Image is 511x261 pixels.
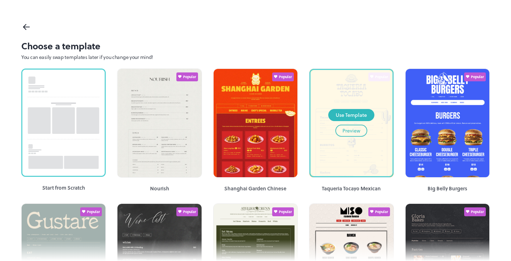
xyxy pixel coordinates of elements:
h1: Choose a template [21,41,490,51]
span: Popular [183,75,196,79]
img: 1680586875118xjyku7gfcbn.jpg [406,69,489,200]
div: Preview [342,127,360,135]
div: Big Belly Burgers [405,185,490,192]
div: Start from Scratch [21,184,106,191]
button: Use Template [328,109,374,121]
span: Popular [279,210,292,214]
p: You can easily swap templates later if you change your mind! [21,54,490,60]
div: Nourish [117,185,202,192]
span: Popular [471,210,484,214]
span: Popular [183,210,196,214]
button: Preview [335,125,367,137]
span: Popular [87,210,100,214]
img: 16813556112172egw3ev5c9y.jpg [117,69,201,209]
span: Popular [375,210,388,214]
div: Shanghai Garden Chinese [213,185,298,192]
div: Use Template [336,111,367,119]
img: from-scratch-6a2dc16b.png [21,69,106,177]
div: Taqueria Tocayo Mexican [309,185,394,192]
span: Popular [471,75,484,79]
